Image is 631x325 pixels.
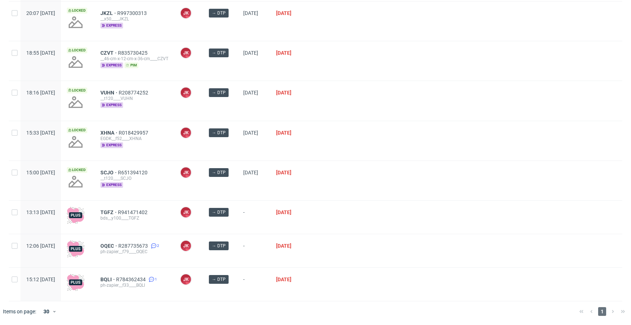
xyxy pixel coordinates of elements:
[118,50,149,56] a: R835730425
[100,249,168,255] div: ph-zapier__f79____OQEC
[100,23,123,28] span: express
[212,89,226,96] span: → DTP
[117,10,148,16] a: R997300313
[181,241,191,251] figcaption: JK
[119,90,150,96] a: R208774252
[67,8,87,13] span: Locked
[243,276,264,292] span: -
[181,274,191,285] figcaption: JK
[118,170,149,175] a: R651394120
[100,62,123,68] span: express
[67,93,84,111] img: no_design.png
[67,274,84,291] img: plus-icon.676465ae8f3a83198b3f.png
[243,130,258,136] span: [DATE]
[243,90,258,96] span: [DATE]
[119,130,150,136] a: R018429957
[149,243,159,249] a: 2
[212,243,226,249] span: → DTP
[276,243,291,249] span: [DATE]
[243,50,258,56] span: [DATE]
[212,10,226,16] span: → DTP
[67,206,84,224] img: plus-icon.676465ae8f3a83198b3f.png
[181,8,191,18] figcaption: JK
[212,209,226,216] span: → DTP
[276,130,291,136] span: [DATE]
[67,173,84,190] img: no_design.png
[26,90,55,96] span: 18:16 [DATE]
[100,175,168,181] div: __t120____SCJO
[26,276,55,282] span: 15:12 [DATE]
[100,56,168,62] div: __46-cm-x-12-cm-x-36-cm____CZVT
[3,308,36,315] span: Items on page:
[100,16,168,22] div: __x50____JKZL
[118,243,149,249] a: R287735673
[147,276,157,282] a: 1
[100,170,118,175] a: SCJO
[125,62,138,68] span: pim
[276,50,291,56] span: [DATE]
[100,215,168,221] div: bds__y100____TGFZ
[276,209,291,215] span: [DATE]
[26,243,55,249] span: 12:06 [DATE]
[181,88,191,98] figcaption: JK
[100,243,118,249] a: OQEC
[67,127,87,133] span: Locked
[100,142,123,148] span: express
[276,170,291,175] span: [DATE]
[155,276,157,282] span: 1
[212,169,226,176] span: → DTP
[181,128,191,138] figcaption: JK
[212,50,226,56] span: → DTP
[39,306,52,317] div: 30
[67,13,84,31] img: no_design.png
[118,209,149,215] a: R941471402
[100,102,123,108] span: express
[26,170,55,175] span: 15:00 [DATE]
[212,276,226,283] span: → DTP
[212,129,226,136] span: → DTP
[276,276,291,282] span: [DATE]
[116,276,147,282] a: R784362434
[276,90,291,96] span: [DATE]
[181,167,191,178] figcaption: JK
[100,10,117,16] a: JKZL
[100,282,168,288] div: ph-zapier__f33____BQLI
[26,10,55,16] span: 20:07 [DATE]
[67,167,87,173] span: Locked
[100,130,119,136] a: XHNA
[243,10,258,16] span: [DATE]
[100,209,118,215] span: TGFZ
[100,182,123,188] span: express
[100,136,168,142] div: EGDK__f52____XHNA
[67,240,84,258] img: plus-icon.676465ae8f3a83198b3f.png
[67,88,87,93] span: Locked
[243,209,264,225] span: -
[181,48,191,58] figcaption: JK
[598,307,606,316] span: 1
[100,96,168,101] div: __t120____VUHN
[67,47,87,53] span: Locked
[181,207,191,217] figcaption: JK
[26,130,55,136] span: 15:33 [DATE]
[100,50,118,56] a: CZVT
[100,90,119,96] a: VUHN
[276,10,291,16] span: [DATE]
[243,170,258,175] span: [DATE]
[100,276,116,282] a: BQLI
[26,209,55,215] span: 13:13 [DATE]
